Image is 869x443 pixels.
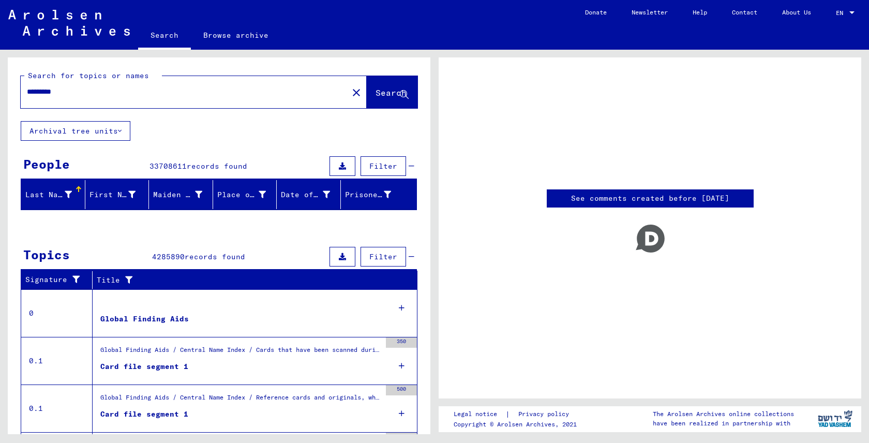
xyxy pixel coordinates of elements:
div: Date of Birth [281,189,330,200]
div: People [23,155,70,173]
mat-label: Search for topics or names [28,71,149,80]
p: have been realized in partnership with [653,419,794,428]
span: 33708611 [149,161,187,171]
div: 350 [386,337,417,348]
span: Search [376,87,407,98]
mat-header-cell: Last Name [21,180,85,209]
div: Last Name [25,186,85,203]
mat-header-cell: First Name [85,180,149,209]
span: records found [187,161,247,171]
div: Card file segment 1 [100,409,188,420]
div: 500 [386,385,417,395]
img: Arolsen_neg.svg [8,10,130,36]
mat-header-cell: Place of Birth [213,180,277,209]
p: Copyright © Arolsen Archives, 2021 [454,420,581,429]
div: Title [97,272,407,288]
span: records found [185,252,245,261]
div: Place of Birth [217,189,266,200]
div: Card file segment 1 [100,361,188,372]
a: Legal notice [454,409,505,420]
button: Filter [361,247,406,267]
div: Last Name [25,189,72,200]
mat-header-cell: Prisoner # [341,180,417,209]
button: Filter [361,156,406,176]
div: Global Finding Aids / Central Name Index / Reference cards and originals, which have been discove... [100,393,381,407]
div: Prisoner # [345,189,392,200]
td: 0.1 [21,337,93,385]
mat-icon: close [350,86,363,99]
td: 0.1 [21,385,93,432]
button: Clear [346,82,367,102]
div: Global Finding Aids / Central Name Index / Cards that have been scanned during first sequential m... [100,345,381,360]
div: 500 [386,433,417,443]
span: 4285890 [152,252,185,261]
a: Browse archive [191,23,281,48]
span: Filter [369,252,397,261]
div: Prisoner # [345,186,404,203]
div: Maiden Name [153,189,202,200]
div: First Name [89,189,136,200]
span: Filter [369,161,397,171]
div: Maiden Name [153,186,215,203]
button: Archival tree units [21,121,130,141]
span: EN [836,9,847,17]
p: The Arolsen Archives online collections [653,409,794,419]
a: Search [138,23,191,50]
mat-header-cell: Maiden Name [149,180,213,209]
img: yv_logo.png [816,406,855,432]
td: 0 [21,289,93,337]
div: Title [97,275,397,286]
div: Global Finding Aids [100,314,189,324]
mat-header-cell: Date of Birth [277,180,341,209]
div: Signature [25,274,84,285]
div: Topics [23,245,70,264]
a: See comments created before [DATE] [571,193,729,204]
button: Search [367,76,417,108]
div: Date of Birth [281,186,343,203]
div: | [454,409,581,420]
a: Privacy policy [510,409,581,420]
div: Place of Birth [217,186,279,203]
div: Signature [25,272,95,288]
div: First Name [89,186,149,203]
